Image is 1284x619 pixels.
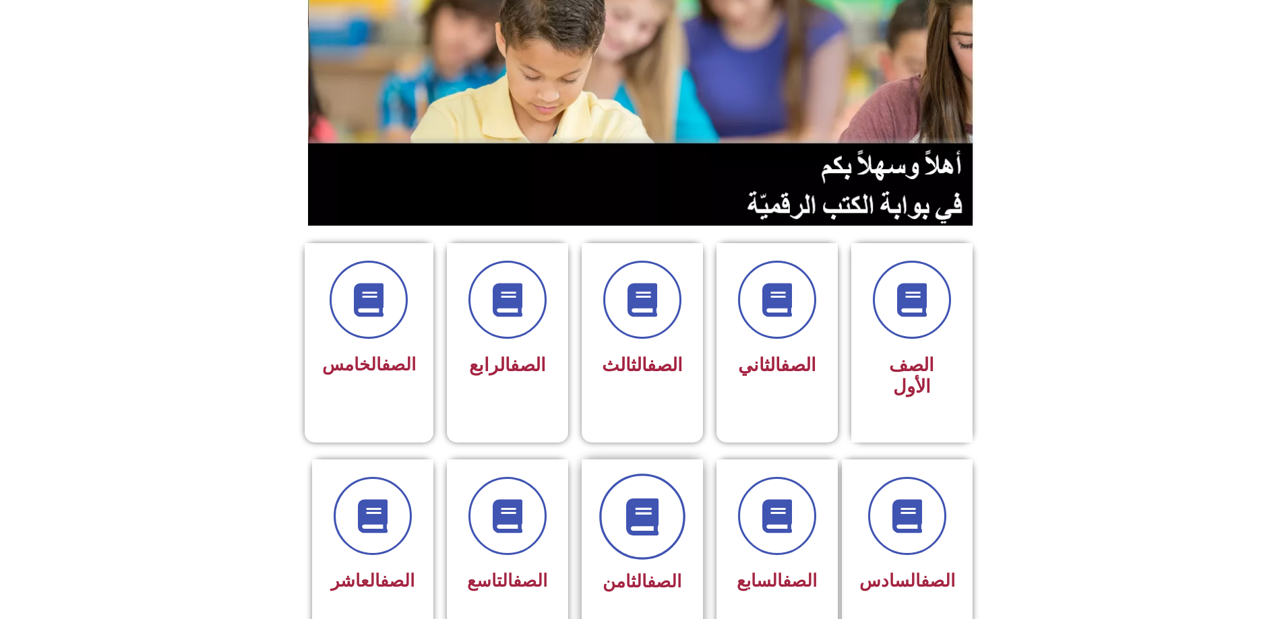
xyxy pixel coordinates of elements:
[889,354,934,397] span: الصف الأول
[921,571,955,591] a: الصف
[647,354,683,376] a: الصف
[783,571,817,591] a: الصف
[510,354,546,376] a: الصف
[381,354,416,374] a: الصف
[738,354,816,376] span: الثاني
[781,354,816,376] a: الصف
[469,354,546,376] span: الرابع
[322,354,416,374] span: الخامس
[467,571,547,591] span: التاسع
[647,571,681,591] a: الصف
[513,571,547,591] a: الصف
[380,571,415,591] a: الصف
[737,571,817,591] span: السابع
[603,571,681,591] span: الثامن
[859,571,955,591] span: السادس
[331,571,415,591] span: العاشر
[602,354,683,376] span: الثالث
